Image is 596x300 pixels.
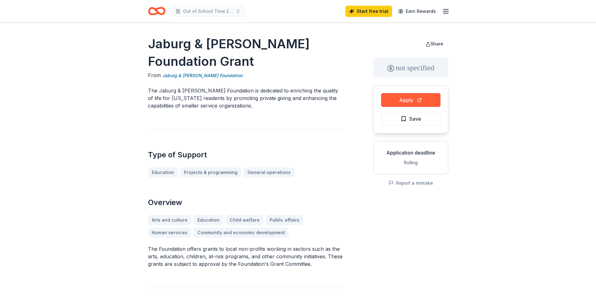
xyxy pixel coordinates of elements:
[389,179,433,187] button: Report a mistake
[148,245,343,268] p: The Foundation offers grants to local non-profits working in sectors such as the arts, education,...
[148,197,343,208] h2: Overview
[244,167,294,177] a: General operations
[430,41,443,46] span: Share
[379,149,443,156] div: Application deadline
[148,71,343,79] div: From
[409,115,421,123] span: Save
[183,8,233,15] span: Out of School Time Extracurricular/Academic Booster Programs
[180,167,241,177] a: Projects & programming
[381,112,441,126] button: Save
[381,93,441,107] button: Apply
[171,5,246,18] button: Out of School Time Extracurricular/Academic Booster Programs
[395,6,440,17] a: Earn Rewards
[379,159,443,166] div: Rolling
[148,4,166,18] a: Home
[162,72,242,79] a: Jaburg & [PERSON_NAME] Foundation
[148,167,178,177] a: Education
[148,87,343,109] p: The Jaburg & [PERSON_NAME] Foundation is dedicated to enriching the quality of life for [US_STATE...
[148,35,343,70] h1: Jaburg & [PERSON_NAME] Foundation Grant
[148,150,343,160] h2: Type of Support
[345,6,392,17] a: Start free trial
[373,58,448,78] div: not specified
[420,38,448,50] button: Share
